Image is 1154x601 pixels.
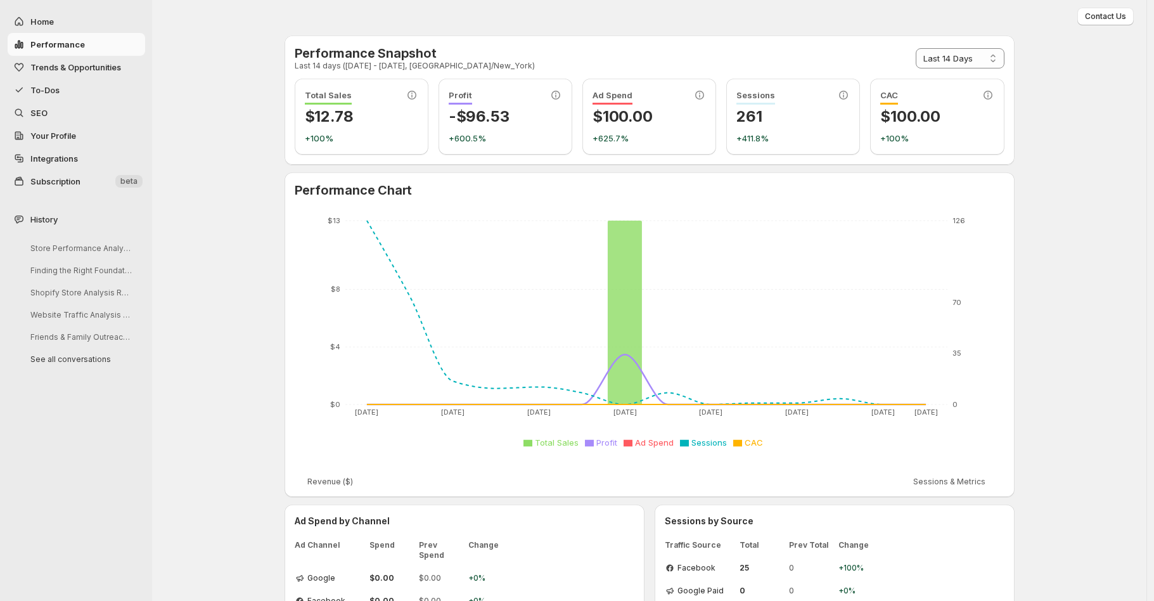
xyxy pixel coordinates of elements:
h3: Sessions by Source [665,515,1004,527]
p: $100.00 [593,107,706,127]
h3: Ad Spend by Channel [295,515,634,527]
tspan: $13 [328,216,340,225]
span: Integrations [30,153,78,164]
span: beta [120,176,138,186]
tspan: $8 [331,285,340,294]
span: 25 [740,563,784,573]
span: 0 [789,563,833,573]
tspan: 0 [952,400,958,409]
h2: Performance Snapshot [295,46,535,61]
tspan: [DATE] [871,408,894,417]
span: Change [468,540,506,560]
p: +600.5% [449,132,562,145]
p: +100% [305,132,418,145]
tspan: $4 [330,342,340,351]
span: Google [307,573,335,583]
p: +411.8% [736,132,850,145]
span: Prev Spend [419,540,463,560]
span: Spend [369,540,414,560]
button: To-Dos [8,79,145,101]
p: -$96.53 [449,107,562,127]
button: Store Performance Analysis and Recommendations [20,238,141,258]
span: Traffic Source [665,540,734,550]
tspan: [DATE] [441,408,465,417]
span: Prev Total [789,540,833,550]
button: Finding the Right Foundation Match [20,261,141,280]
span: Home [30,16,54,27]
p: $12.78 [305,107,418,127]
tspan: [DATE] [785,408,809,417]
tspan: [DATE] [355,408,378,417]
span: Trends & Opportunities [30,62,121,72]
span: Total [740,540,784,550]
tspan: [DATE] [914,408,937,417]
button: Performance [8,33,145,56]
span: Profit [596,437,617,448]
a: Your Profile [8,124,145,147]
span: SEO [30,108,48,118]
tspan: [DATE] [613,408,636,417]
a: SEO [8,101,145,124]
tspan: 70 [952,298,961,307]
span: Contact Us [1085,11,1126,22]
span: +100% [838,563,876,573]
span: 0 [789,586,833,596]
span: Total Sales [535,437,579,448]
span: Sessions [691,437,727,448]
span: Ad Spend [593,90,632,105]
tspan: [DATE] [527,408,550,417]
tspan: 126 [952,216,965,225]
button: See all conversations [20,349,141,369]
tspan: 35 [952,349,961,358]
button: Website Traffic Analysis Breakdown [20,305,141,325]
h2: Performance Chart [295,183,1004,198]
button: Trends & Opportunities [8,56,145,79]
tspan: $0 [330,400,340,409]
p: Last 14 days ([DATE] - [DATE], [GEOGRAPHIC_DATA]/New_York) [295,61,535,71]
span: $0.00 [419,573,463,583]
a: Integrations [8,147,145,170]
span: History [30,213,58,226]
span: $0.00 [369,573,414,583]
span: Profit [449,90,472,105]
span: Ad Spend [635,437,674,448]
span: Google Paid [677,586,724,596]
span: Revenue ($) [307,477,353,487]
tspan: [DATE] [699,408,722,417]
button: Subscription [8,170,145,193]
p: 261 [736,107,850,127]
p: +625.7% [593,132,706,145]
span: Total Sales [305,90,352,105]
span: +0% [468,573,506,583]
p: +100% [880,132,994,145]
span: CAC [745,437,763,448]
span: Sessions & Metrics [913,477,985,487]
span: Performance [30,39,85,49]
span: Your Profile [30,131,76,141]
span: Sessions [736,90,775,105]
span: To-Dos [30,85,60,95]
span: CAC [880,90,898,105]
button: Friends & Family Outreach Spreadsheet Creation [20,327,141,347]
button: Home [8,10,145,33]
span: Change [838,540,876,550]
span: +0% [838,586,876,596]
button: Contact Us [1077,8,1134,25]
p: $100.00 [880,107,994,127]
span: 0 [740,586,784,596]
span: Facebook [677,563,715,573]
span: Ad Channel [295,540,364,560]
button: Shopify Store Analysis Request [20,283,141,302]
span: Subscription [30,176,80,186]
